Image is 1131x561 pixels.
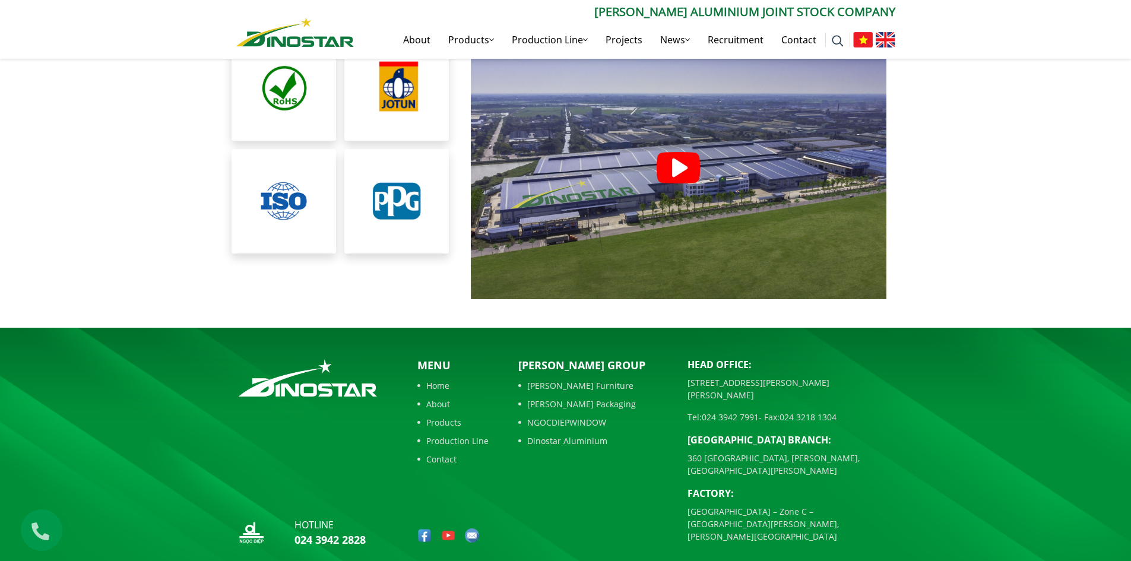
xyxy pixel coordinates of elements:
p: 360 [GEOGRAPHIC_DATA], [PERSON_NAME], [GEOGRAPHIC_DATA][PERSON_NAME] [688,452,895,477]
p: [PERSON_NAME] Aluminium Joint Stock Company [354,3,895,21]
img: Nhôm Dinostar [236,17,354,47]
a: [PERSON_NAME] Furniture [518,379,670,392]
a: Home [417,379,489,392]
a: 024 3218 1304 [780,411,837,423]
img: logo_nd_footer [236,518,266,547]
a: Projects [597,21,651,59]
a: Products [439,21,503,59]
p: Factory: [688,486,895,500]
a: About [394,21,439,59]
p: hotline [294,518,366,532]
a: Recruitment [699,21,772,59]
img: Tiếng Việt [853,32,873,47]
a: About [417,398,489,410]
a: [PERSON_NAME] Packaging [518,398,670,410]
a: Contact [772,21,825,59]
p: Head Office: [688,357,895,372]
a: Products [417,416,489,429]
a: 024 3942 2828 [294,533,366,547]
a: Contact [417,453,489,465]
a: Production Line [417,435,489,447]
p: [PERSON_NAME] Group [518,357,670,373]
img: English [876,32,895,47]
p: Tel: - Fax: [688,411,895,423]
p: [GEOGRAPHIC_DATA] – Zone C – [GEOGRAPHIC_DATA][PERSON_NAME], [PERSON_NAME][GEOGRAPHIC_DATA] [688,505,895,543]
a: News [651,21,699,59]
p: Menu [417,357,489,373]
a: Production Line [503,21,597,59]
img: search [832,35,844,47]
img: logo_footer [236,357,379,399]
a: 024 3942 7991 [702,411,759,423]
p: [STREET_ADDRESS][PERSON_NAME][PERSON_NAME] [688,376,895,401]
a: NGOCDIEPWINDOW [518,416,670,429]
p: [GEOGRAPHIC_DATA] BRANCH: [688,433,895,447]
a: Dinostar Aluminium [518,435,670,447]
a: Nhôm Dinostar [236,15,354,46]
